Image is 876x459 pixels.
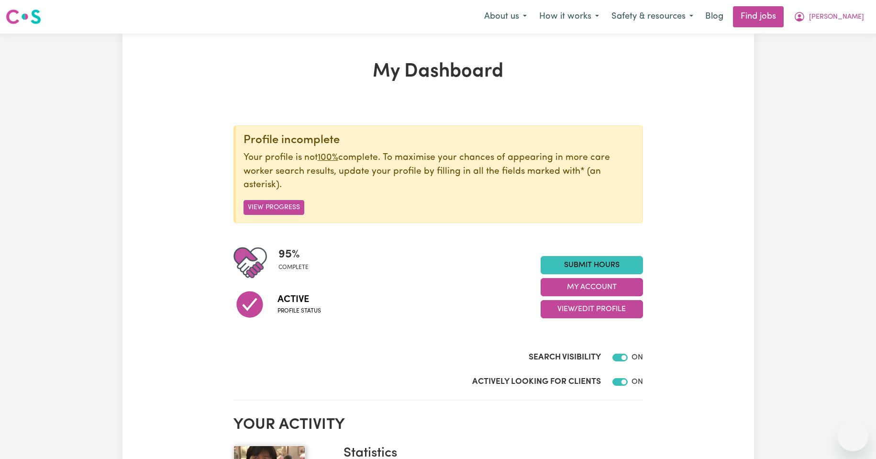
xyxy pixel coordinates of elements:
button: View/Edit Profile [541,300,643,318]
span: [PERSON_NAME] [809,12,864,22]
iframe: Button to launch messaging window [838,421,868,451]
p: Your profile is not complete. To maximise your chances of appearing in more care worker search re... [244,151,635,192]
a: Blog [699,6,729,27]
button: My Account [787,7,870,27]
span: ON [632,378,643,386]
a: Find jobs [733,6,784,27]
button: Safety & resources [605,7,699,27]
label: Search Visibility [529,351,601,364]
button: My Account [541,278,643,296]
span: Profile status [277,307,321,315]
button: How it works [533,7,605,27]
a: Careseekers logo [6,6,41,28]
h1: My Dashboard [233,60,643,83]
span: 95 % [278,246,309,263]
span: complete [278,263,309,272]
div: Profile completeness: 95% [278,246,316,280]
label: Actively Looking for Clients [472,376,601,388]
img: Careseekers logo [6,8,41,25]
h2: Your activity [233,416,643,434]
span: ON [632,354,643,361]
a: Submit Hours [541,256,643,274]
div: Profile incomplete [244,134,635,147]
u: 100% [318,153,338,162]
span: Active [277,292,321,307]
button: About us [478,7,533,27]
button: View Progress [244,200,304,215]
